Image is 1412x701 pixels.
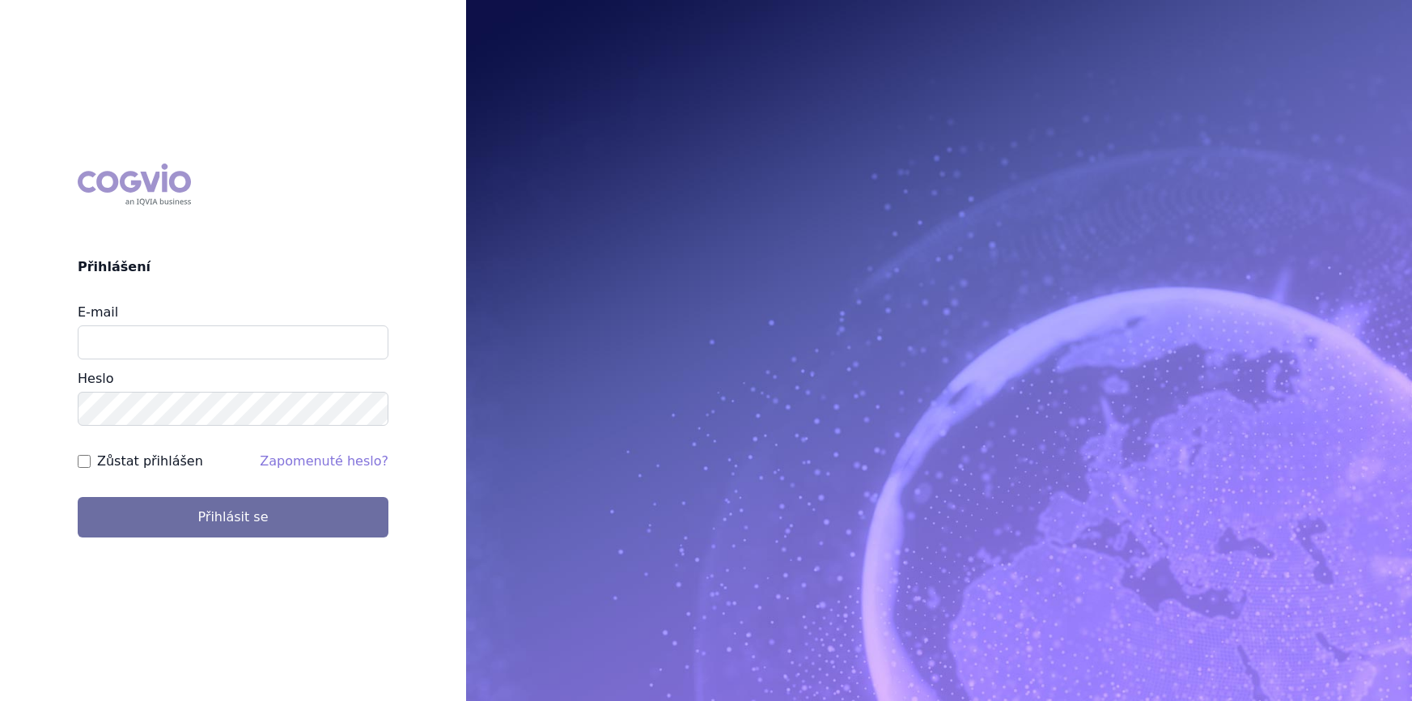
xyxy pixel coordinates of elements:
[78,371,113,386] label: Heslo
[78,497,388,537] button: Přihlásit se
[78,164,191,206] div: COGVIO
[260,453,388,469] a: Zapomenuté heslo?
[78,304,118,320] label: E-mail
[97,452,203,471] label: Zůstat přihlášen
[78,257,388,277] h2: Přihlášení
